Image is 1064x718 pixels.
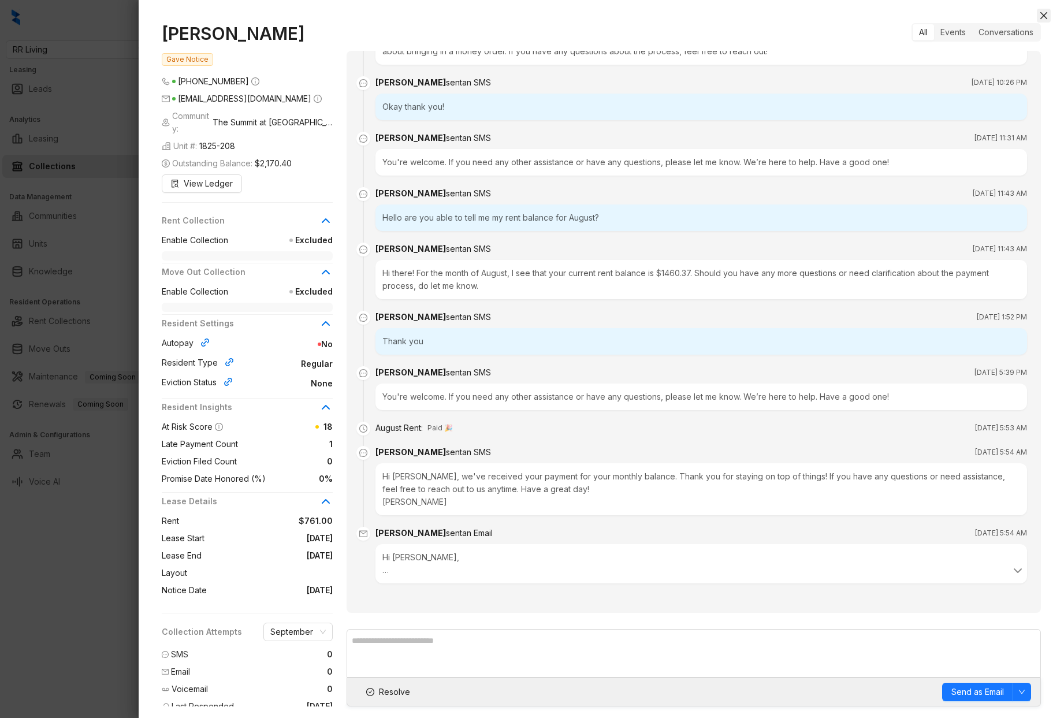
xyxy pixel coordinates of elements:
[375,94,1027,120] div: Okay thank you!
[199,140,235,152] span: 1825-208
[162,455,237,468] span: Eviction Filed Count
[162,651,169,658] span: message
[375,463,1027,515] div: Hi [PERSON_NAME], we've received your payment for your monthly balance. Thank you for staying on ...
[446,244,491,254] span: sent an SMS
[162,567,187,579] span: Layout
[162,686,169,693] img: Voicemail Icon
[162,515,179,527] span: Rent
[171,665,190,678] span: Email
[162,549,202,562] span: Lease End
[172,683,208,695] span: Voicemail
[266,473,333,485] span: 0%
[162,317,333,337] div: Resident Settings
[255,157,292,170] span: $2,170.40
[237,455,333,468] span: 0
[184,177,233,190] span: View Ledger
[239,358,333,370] span: Regular
[251,77,259,85] span: info-circle
[375,76,491,89] div: [PERSON_NAME]
[162,401,319,414] span: Resident Insights
[162,266,333,285] div: Move Out Collection
[375,384,1027,410] div: You're welcome. If you need any other assistance or have any questions, please let me know. We’re...
[446,528,493,538] span: sent an Email
[162,401,333,421] div: Resident Insights
[974,132,1027,144] span: [DATE] 11:31 AM
[162,285,228,298] span: Enable Collection
[912,23,1041,42] div: segmented control
[162,77,170,85] span: phone
[972,77,1027,88] span: [DATE] 10:26 PM
[178,76,249,86] span: [PHONE_NUMBER]
[162,626,242,638] span: Collection Attempts
[162,95,170,103] span: mail
[162,376,237,391] div: Eviction Status
[375,311,491,323] div: [PERSON_NAME]
[327,665,333,678] span: 0
[913,24,934,40] div: All
[375,187,491,200] div: [PERSON_NAME]
[162,668,169,675] span: mail
[307,700,333,713] span: [DATE]
[356,366,370,380] span: message
[951,686,1004,698] span: Send as Email
[162,214,333,234] div: Rent Collection
[446,188,491,198] span: sent an SMS
[172,700,234,713] span: Last Responded
[162,337,214,352] div: Autopay
[446,77,491,87] span: sent an SMS
[382,551,1020,576] div: Hi [PERSON_NAME], We're happy to confirm that we've received your payment for your monthly balanc...
[323,422,333,431] span: 18
[214,338,333,351] span: No
[204,532,333,545] span: [DATE]
[375,422,423,434] div: August Rent :
[162,266,319,278] span: Move Out Collection
[162,23,333,44] h1: [PERSON_NAME]
[375,527,493,540] div: [PERSON_NAME]
[162,234,228,247] span: Enable Collection
[171,180,179,188] span: file-search
[934,24,972,40] div: Events
[162,214,319,227] span: Rent Collection
[356,683,420,701] button: Resolve
[162,438,238,451] span: Late Payment Count
[446,367,491,377] span: sent an SMS
[973,243,1027,255] span: [DATE] 11:43 AM
[215,423,223,431] span: info-circle
[314,95,322,103] span: info-circle
[375,132,491,144] div: [PERSON_NAME]
[162,532,204,545] span: Lease Start
[375,243,491,255] div: [PERSON_NAME]
[162,422,213,431] span: At Risk Score
[228,234,333,247] span: Excluded
[356,446,370,460] span: message
[162,584,207,597] span: Notice Date
[379,686,410,698] span: Resolve
[356,187,370,201] span: message
[1039,11,1048,20] span: close
[171,648,188,661] span: SMS
[375,446,491,459] div: [PERSON_NAME]
[972,24,1040,40] div: Conversations
[162,703,169,710] img: Last Responded Icon
[327,683,333,695] span: 0
[356,527,370,541] span: mail
[1037,9,1051,23] button: Close
[375,366,491,379] div: [PERSON_NAME]
[356,422,370,436] span: clock-circle
[375,149,1027,176] div: You're welcome. If you need any other assistance or have any questions, please let me know. We’re...
[356,243,370,256] span: message
[213,116,333,129] span: The Summit at [GEOGRAPHIC_DATA]
[375,328,1027,355] div: Thank you
[162,157,292,170] span: Outstanding Balance:
[975,447,1027,458] span: [DATE] 5:54 AM
[162,53,213,66] span: Gave Notice
[179,515,333,527] span: $761.00
[975,527,1027,539] span: [DATE] 5:54 AM
[162,356,239,371] div: Resident Type
[162,495,319,508] span: Lease Details
[427,422,453,434] span: Paid 🎉
[162,110,333,135] span: Community:
[162,142,171,151] img: building-icon
[162,495,333,515] div: Lease Details
[270,623,326,641] span: September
